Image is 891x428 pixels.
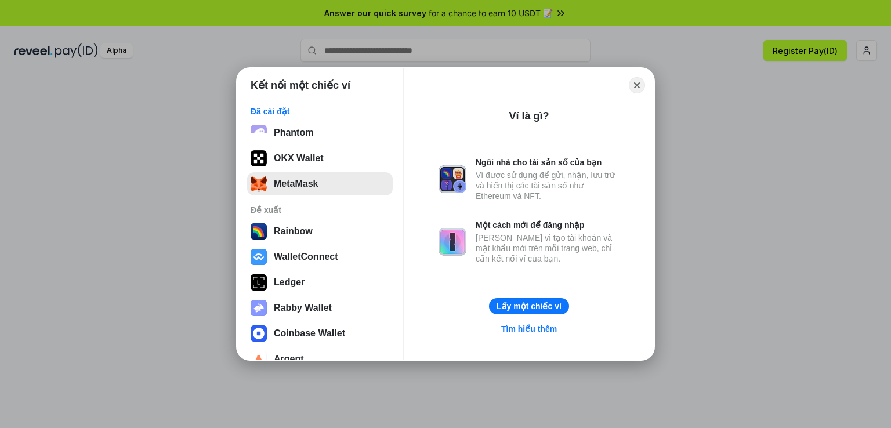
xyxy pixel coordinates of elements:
img: svg+xml,%3Csvg%20xmlns%3D%22http%3A%2F%2Fwww.w3.org%2F2000%2Fsvg%22%20fill%3D%22none%22%20viewBox... [439,165,466,193]
button: Lấy một chiếc ví [489,298,569,314]
a: Tìm hiểu thêm [494,321,564,336]
div: MetaMask [274,179,318,189]
div: OKX Wallet [274,153,324,164]
button: Rabby Wallet [247,296,393,320]
div: Coinbase Wallet [274,328,345,339]
img: svg+xml,%3Csvg%20width%3D%2228%22%20height%3D%2228%22%20viewBox%3D%220%200%2028%2028%22%20fill%3D... [251,351,267,367]
div: Ví được sử dụng để gửi, nhận, lưu trữ và hiển thị các tài sản số như Ethereum và NFT. [476,170,620,201]
div: Ledger [274,277,305,288]
img: svg+xml;base64,PHN2ZyB3aWR0aD0iMzUiIGhlaWdodD0iMzQiIHZpZXdCb3g9IjAgMCAzNSAzNCIgZmlsbD0ibm9uZSIgeG... [251,176,267,192]
div: Phantom [274,128,313,138]
div: Rainbow [274,226,313,237]
div: Tìm hiểu thêm [501,324,557,334]
div: Đã cài đặt [251,106,389,117]
img: svg+xml,%3Csvg%20xmlns%3D%22http%3A%2F%2Fwww.w3.org%2F2000%2Fsvg%22%20width%3D%2228%22%20height%3... [251,274,267,291]
img: svg+xml,%3Csvg%20width%3D%2228%22%20height%3D%2228%22%20viewBox%3D%220%200%2028%2028%22%20fill%3D... [251,325,267,342]
button: OKX Wallet [247,147,393,170]
img: svg+xml,%3Csvg%20xmlns%3D%22http%3A%2F%2Fwww.w3.org%2F2000%2Fsvg%22%20fill%3D%22none%22%20viewBox... [439,228,466,256]
button: MetaMask [247,172,393,195]
div: Ví là gì? [509,109,549,123]
img: svg+xml,%3Csvg%20xmlns%3D%22http%3A%2F%2Fwww.w3.org%2F2000%2Fsvg%22%20fill%3D%22none%22%20viewBox... [251,300,267,316]
div: [PERSON_NAME] vì tạo tài khoản và mật khẩu mới trên mỗi trang web, chỉ cần kết nối ví của bạn. [476,233,620,264]
div: Lấy một chiếc ví [497,301,562,311]
button: Rainbow [247,220,393,243]
button: Argent [247,347,393,371]
img: epq2vO3P5aLWl15yRS7Q49p1fHTx2Sgh99jU3kfXv7cnPATIVQHAx5oQs66JWv3SWEjHOsb3kKgmE5WNBxBId7C8gm8wEgOvz... [251,125,267,141]
img: svg+xml,%3Csvg%20width%3D%22120%22%20height%3D%22120%22%20viewBox%3D%220%200%20120%20120%22%20fil... [251,223,267,240]
button: Phantom [247,121,393,144]
div: Rabby Wallet [274,303,332,313]
div: Argent [274,354,304,364]
button: Ledger [247,271,393,294]
button: Close [629,77,645,93]
img: svg+xml,%3Csvg%20width%3D%2228%22%20height%3D%2228%22%20viewBox%3D%220%200%2028%2028%22%20fill%3D... [251,249,267,265]
img: 5VZ71FV6L7PA3gg3tXrdQ+DgLhC+75Wq3no69P3MC0NFQpx2lL04Ql9gHK1bRDjsSBIvScBnDTk1WrlGIZBorIDEYJj+rhdgn... [251,150,267,166]
button: Coinbase Wallet [247,322,393,345]
button: WalletConnect [247,245,393,269]
div: Ngôi nhà cho tài sản số của bạn [476,157,620,168]
div: Một cách mới để đăng nhập [476,220,620,230]
div: WalletConnect [274,252,338,262]
h1: Kết nối một chiếc ví [251,78,350,92]
div: Đề xuất [251,205,389,215]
